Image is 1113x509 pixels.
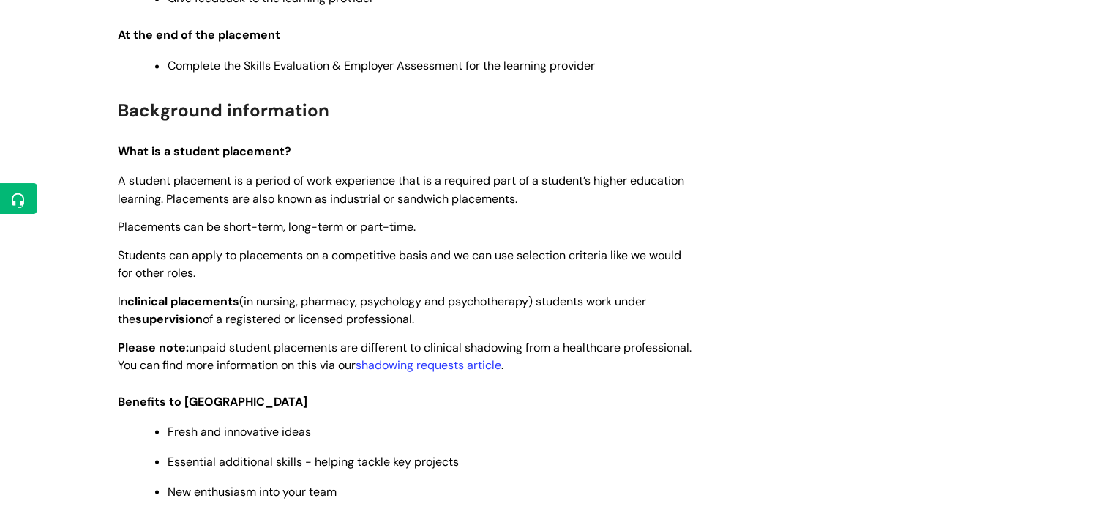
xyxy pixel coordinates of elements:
span: Benefits to [GEOGRAPHIC_DATA] [118,393,307,409]
span: Essential additional skills - helping tackle key projects [168,453,459,469]
span: In (in nursing, pharmacy, psychology and psychotherapy) students work under the of a registered o... [118,294,646,327]
strong: supervision [135,311,203,327]
span: Fresh and innovative ideas [168,423,311,439]
strong: Please note: [118,340,189,355]
strong: clinical placements [127,294,239,309]
span: unpaid student placements are different to clinical shadowing from a healthcare professional. You... [118,340,692,374]
span: New enthusiasm into your team [168,483,337,499]
span: At the end of the placement [118,27,280,42]
span: Background information [118,99,329,122]
span: Complete the Skills Evaluation & Employer Assessment for the learning provider [168,58,595,73]
span: A student placement is a period of work experience that is a required part of a student’s higher ... [118,173,684,207]
span: Placements can be short-term, long-term or part-time. [118,219,416,234]
span: What is a student placement? [118,144,291,159]
a: shadowing requests article [356,357,501,373]
span: Students can apply to placements on a competitive basis and we can use selection criteria like we... [118,248,681,281]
